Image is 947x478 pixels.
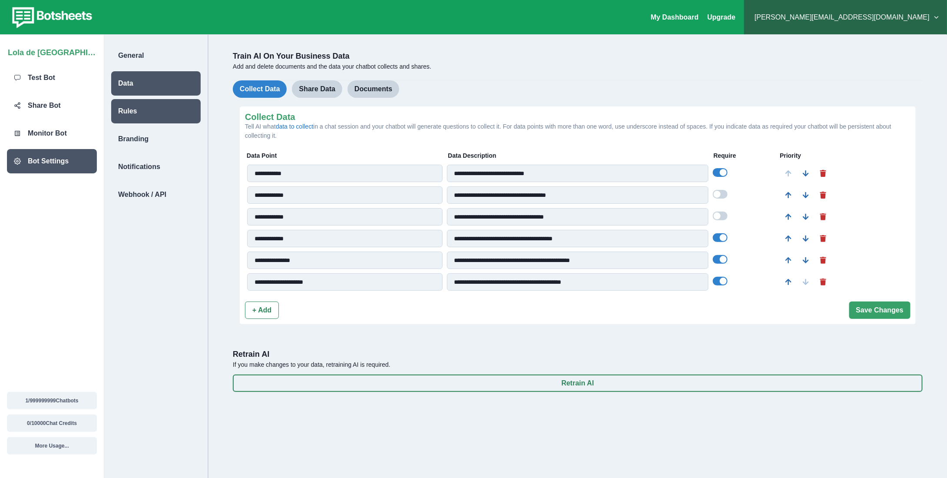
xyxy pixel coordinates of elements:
a: Upgrade [707,13,735,21]
p: Data [118,78,133,89]
button: Retrain AI [233,375,923,392]
p: Test Bot [28,73,55,83]
p: Branding [118,134,149,144]
a: Webhook / API [104,183,208,207]
a: Branding [104,127,208,151]
button: Move Down [797,230,815,247]
button: Move Up [780,208,797,226]
h2: Collect Data [245,112,911,122]
button: Move Up [780,165,797,182]
a: General [104,43,208,68]
p: Monitor Bot [28,128,67,139]
button: Delete [815,208,832,226]
p: Webhook / API [118,189,166,200]
p: Train AI On Your Business Data [233,50,923,62]
button: Delete [815,252,832,269]
button: Move Up [780,230,797,247]
p: Share Bot [28,100,61,111]
button: Move Down [797,208,815,226]
button: Documents [348,80,399,98]
button: Move Down [797,165,815,182]
p: Priority [780,151,842,160]
button: Move Down [797,273,815,291]
a: data to collect [276,123,313,130]
button: Delete [815,165,832,182]
button: 0/10000Chat Credits [7,415,97,432]
a: Notifications [104,155,208,179]
p: Bot Settings [28,156,69,166]
button: Move Up [780,252,797,269]
button: Delete [815,273,832,291]
p: Rules [118,106,137,116]
p: Retrain AI [233,349,923,360]
p: Data Description [448,151,709,160]
button: Save Changes [849,302,911,319]
a: Rules [104,99,208,123]
button: Delete [815,186,832,204]
button: Delete [815,230,832,247]
p: Data Point [247,151,444,160]
a: My Dashboard [651,13,699,21]
p: If you make changes to your data, retraining AI is required. [233,360,923,369]
button: Share Data [292,80,342,98]
button: Move Down [797,252,815,269]
p: Notifications [118,162,160,172]
a: Data [104,71,208,96]
button: Move Up [780,273,797,291]
p: Lola de [GEOGRAPHIC_DATA] [GEOGRAPHIC_DATA][DATE] [8,43,96,59]
button: Move Down [797,186,815,204]
p: General [118,50,144,61]
button: More Usage... [7,437,97,455]
p: Tell AI what in a chat session and your chatbot will generate questions to collect it. For data p... [245,122,911,140]
button: 1/999999999Chatbots [7,392,97,409]
img: botsheets-logo.png [7,5,95,30]
button: Move Up [780,186,797,204]
p: Require [714,151,776,160]
button: + Add [245,302,279,319]
button: Collect Data [233,80,287,98]
button: [PERSON_NAME][EMAIL_ADDRESS][DOMAIN_NAME] [751,9,940,26]
p: Add and delete documents and the data your chatbot collects and shares. [233,62,923,71]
